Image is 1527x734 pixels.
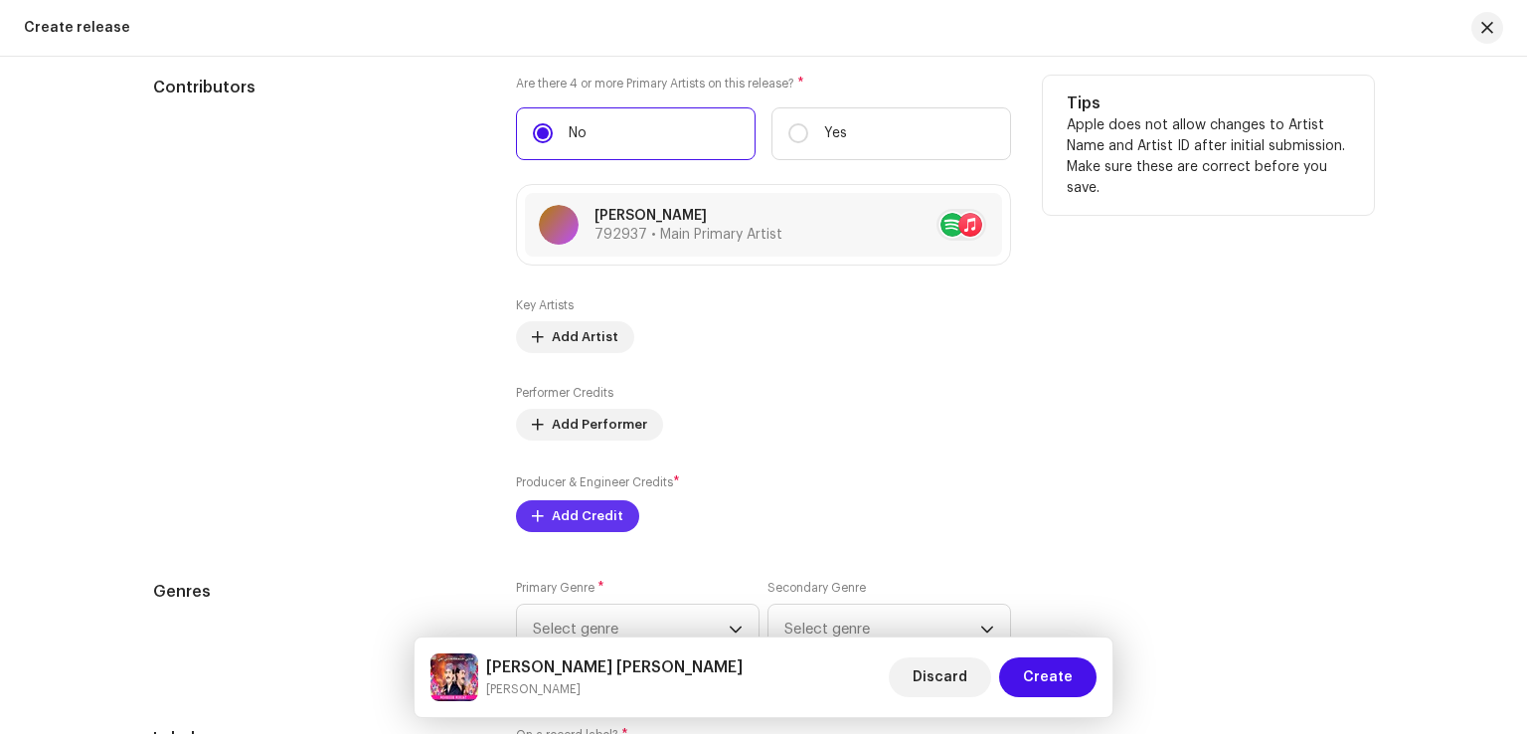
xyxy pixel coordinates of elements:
[516,580,604,596] label: Primary Genre
[1023,657,1073,697] span: Create
[767,580,866,596] label: Secondary Genre
[594,228,782,242] span: 792937 • Main Primary Artist
[516,321,634,353] button: Add Artist
[516,385,613,401] label: Performer Credits
[980,605,994,654] div: dropdown trigger
[516,297,574,313] label: Key Artists
[516,409,663,441] button: Add Performer
[552,317,618,357] span: Add Artist
[486,679,743,699] small: Hane Khatam Kahani Ahy
[913,657,967,697] span: Discard
[729,605,743,654] div: dropdown trigger
[533,605,729,654] span: Select genre
[552,496,623,536] span: Add Credit
[430,653,478,701] img: 777278e0-ab85-439a-a118-04d84a7017af
[784,605,980,654] span: Select genre
[569,123,587,144] p: No
[824,123,847,144] p: Yes
[999,657,1097,697] button: Create
[153,76,484,99] h5: Contributors
[1067,92,1350,115] h5: Tips
[594,206,782,227] p: [PERSON_NAME]
[889,657,991,697] button: Discard
[516,476,673,488] small: Producer & Engineer Credits
[552,405,647,445] span: Add Performer
[153,580,484,604] h5: Genres
[486,655,743,679] h5: Hane Khatam Kahani Ahy
[1067,115,1350,199] p: Apple does not allow changes to Artist Name and Artist ID after initial submission. Make sure the...
[516,76,1011,92] label: Are there 4 or more Primary Artists on this release?
[516,500,639,532] button: Add Credit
